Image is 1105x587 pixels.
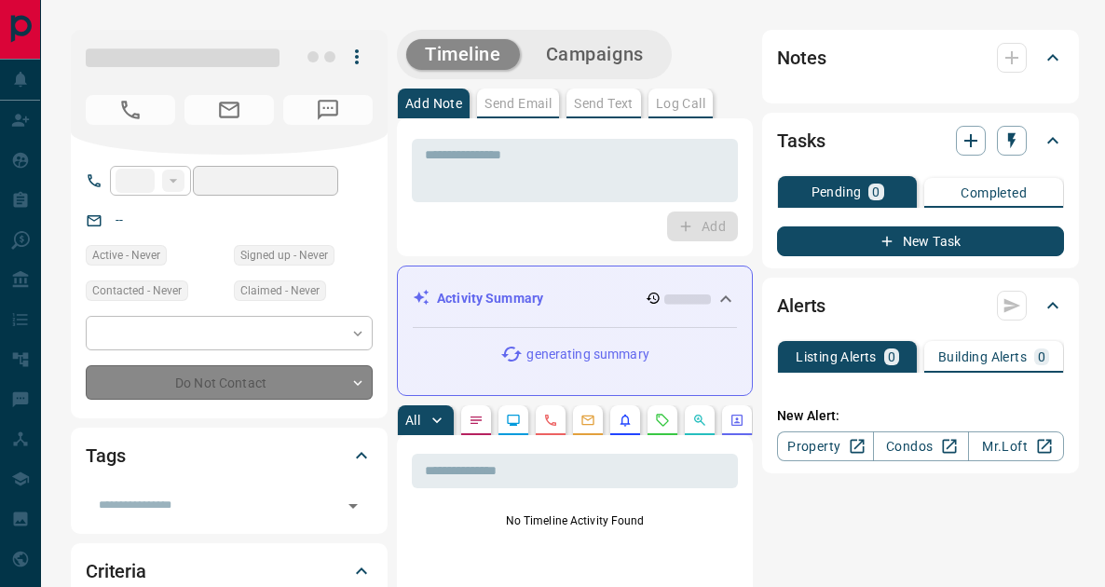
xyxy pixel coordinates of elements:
[812,185,862,198] p: Pending
[405,97,462,110] p: Add Note
[777,406,1064,426] p: New Alert:
[873,431,969,461] a: Condos
[961,186,1027,199] p: Completed
[340,493,366,519] button: Open
[777,226,1064,256] button: New Task
[526,345,648,364] p: generating summary
[777,126,825,156] h2: Tasks
[406,39,520,70] button: Timeline
[543,413,558,428] svg: Calls
[86,365,373,400] div: Do Not Contact
[655,413,670,428] svg: Requests
[283,95,373,125] span: No Number
[527,39,662,70] button: Campaigns
[86,95,175,125] span: No Number
[580,413,595,428] svg: Emails
[506,413,521,428] svg: Lead Browsing Activity
[777,35,1064,80] div: Notes
[872,185,880,198] p: 0
[692,413,707,428] svg: Opportunities
[116,212,123,227] a: --
[1038,350,1045,363] p: 0
[437,289,543,308] p: Activity Summary
[240,281,320,300] span: Claimed - Never
[968,431,1064,461] a: Mr.Loft
[777,291,825,321] h2: Alerts
[413,281,737,316] div: Activity Summary
[777,283,1064,328] div: Alerts
[730,413,744,428] svg: Agent Actions
[86,433,373,478] div: Tags
[92,281,182,300] span: Contacted - Never
[938,350,1027,363] p: Building Alerts
[796,350,877,363] p: Listing Alerts
[405,414,420,427] p: All
[777,431,873,461] a: Property
[86,441,125,471] h2: Tags
[618,413,633,428] svg: Listing Alerts
[777,43,825,73] h2: Notes
[777,118,1064,163] div: Tasks
[86,556,146,586] h2: Criteria
[92,246,160,265] span: Active - Never
[888,350,895,363] p: 0
[184,95,274,125] span: No Email
[469,413,484,428] svg: Notes
[240,246,328,265] span: Signed up - Never
[412,512,738,529] p: No Timeline Activity Found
